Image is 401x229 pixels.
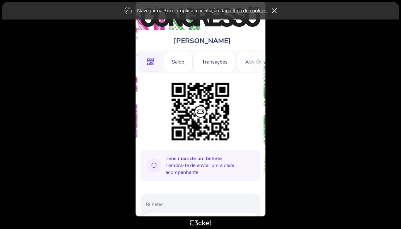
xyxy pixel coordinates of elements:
[194,52,236,72] div: Transações
[137,7,267,14] p: Navegar na 3cket implica a aceitação da
[166,155,255,176] span: Lembra-te de enviar um a cada acompanhante
[226,7,267,14] a: política de cookies
[146,201,258,208] p: Bilhetes
[237,52,277,72] div: Atividades
[164,52,193,72] div: Saldo
[166,155,222,162] b: Tens mais de um bilhete
[168,80,233,144] img: de7effd4d73948e79a8f9d82df410379.png
[164,58,193,65] a: Saldo
[174,36,231,46] span: [PERSON_NAME]
[237,58,277,65] a: Atividades
[194,58,236,65] a: Transações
